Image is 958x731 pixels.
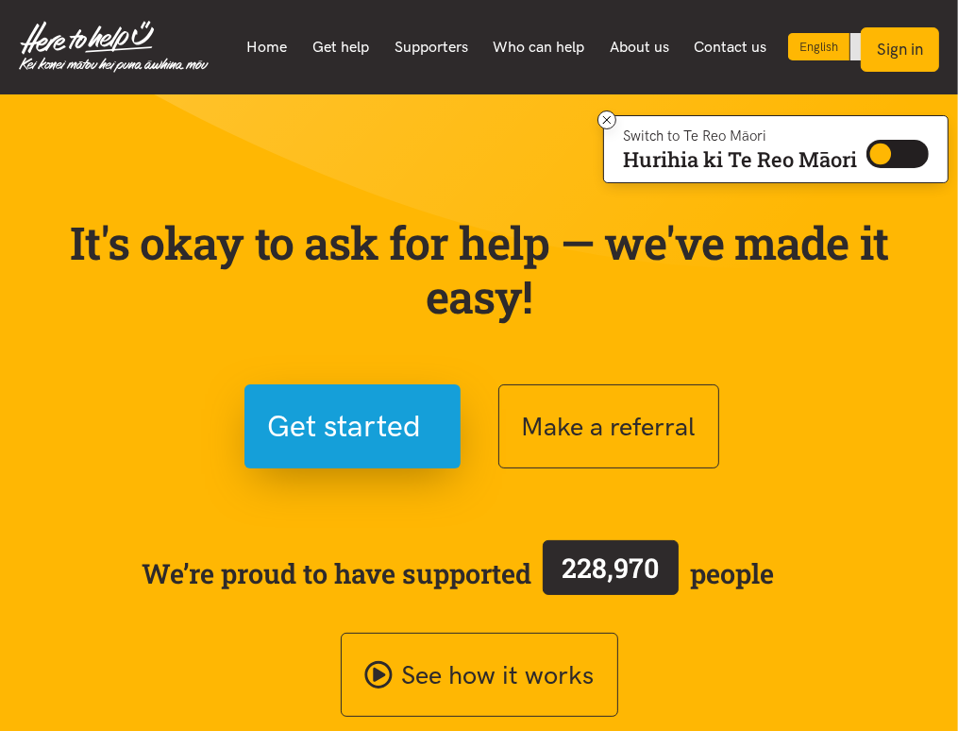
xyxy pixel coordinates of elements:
[234,27,300,67] a: Home
[861,27,939,72] button: Sign in
[480,27,597,67] a: Who can help
[45,215,914,324] p: It's okay to ask for help — we've made it easy!
[597,27,681,67] a: About us
[531,536,690,610] a: 228,970
[341,633,618,717] a: See how it works
[19,21,209,73] img: Home
[623,130,857,142] p: Switch to Te Reo Māori
[850,33,904,60] a: Switch to Te Reo Māori
[788,33,850,60] div: Current language
[498,384,719,468] button: Make a referral
[623,151,857,168] p: Hurihia ki Te Reo Māori
[244,384,461,468] button: Get started
[268,402,422,450] span: Get started
[788,33,905,60] div: Language toggle
[381,27,480,67] a: Supporters
[563,550,660,586] span: 228,970
[681,27,780,67] a: Contact us
[300,27,382,67] a: Get help
[142,536,774,610] span: We’re proud to have supported people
